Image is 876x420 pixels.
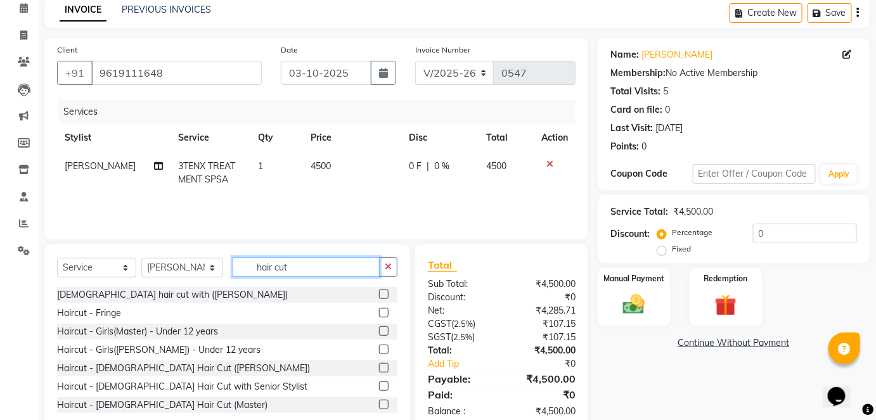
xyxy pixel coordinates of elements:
th: Stylist [57,124,171,152]
iframe: chat widget [823,369,863,407]
th: Price [303,124,401,152]
div: Services [58,100,585,124]
a: Continue Without Payment [600,336,867,350]
button: +91 [57,61,93,85]
span: Total [428,258,457,272]
div: Service Total: [610,205,668,219]
div: Total: [418,344,502,357]
div: ₹0 [501,291,585,304]
div: Haircut - Girls([PERSON_NAME]) - Under 12 years [57,343,261,357]
div: Membership: [610,67,666,80]
input: Search or Scan [233,257,380,277]
span: 4500 [486,160,506,172]
div: Discount: [610,227,650,241]
div: Coupon Code [610,167,693,181]
label: Manual Payment [603,273,664,284]
a: [PERSON_NAME] [641,48,712,61]
span: 4500 [311,160,331,172]
th: Service [171,124,250,152]
div: ( ) [418,317,502,331]
div: Last Visit: [610,122,653,135]
div: ₹4,500.00 [501,371,585,386]
div: Haircut - Girls(Master) - Under 12 years [57,325,218,338]
label: Percentage [672,227,712,238]
span: 0 % [434,160,449,173]
th: Total [479,124,534,152]
div: ₹4,500.00 [501,405,585,418]
div: ₹4,500.00 [501,277,585,291]
div: Haircut - [DEMOGRAPHIC_DATA] Hair Cut with Senior Stylist [57,380,307,393]
span: 0 F [409,160,422,173]
button: Save [808,3,852,23]
div: Payable: [418,371,502,386]
div: Net: [418,304,502,317]
button: Apply [821,165,857,184]
label: Invoice Number [415,44,470,56]
th: Qty [250,124,303,152]
div: ₹107.15 [501,331,585,344]
a: Add Tip [418,357,515,371]
div: ₹4,500.00 [501,344,585,357]
div: [DATE] [655,122,683,135]
div: Card on file: [610,103,662,117]
input: Search by Name/Mobile/Email/Code [91,61,262,85]
span: [PERSON_NAME] [65,160,136,172]
label: Redemption [704,273,748,284]
div: Haircut - Fringe [57,307,121,320]
button: Create New [730,3,802,23]
input: Enter Offer / Coupon Code [693,164,816,184]
div: Discount: [418,291,502,304]
span: 2.5% [453,332,472,342]
div: Haircut - [DEMOGRAPHIC_DATA] Hair Cut ([PERSON_NAME]) [57,362,310,375]
div: ₹107.15 [501,317,585,331]
th: Action [534,124,576,152]
div: 0 [665,103,670,117]
div: Paid: [418,387,502,402]
div: ( ) [418,331,502,344]
img: _gift.svg [708,292,744,319]
div: [DEMOGRAPHIC_DATA] hair cut with ([PERSON_NAME]) [57,288,288,302]
div: Haircut - [DEMOGRAPHIC_DATA] Hair Cut (Master) [57,398,267,412]
th: Disc [401,124,479,152]
span: 2.5% [454,319,473,329]
span: CGST [428,318,451,329]
span: | [427,160,429,173]
div: ₹4,500.00 [673,205,713,219]
div: 0 [641,140,647,153]
img: _cash.svg [616,292,652,317]
label: Client [57,44,77,56]
div: ₹0 [515,357,585,371]
a: PREVIOUS INVOICES [122,4,211,15]
div: Points: [610,140,639,153]
label: Fixed [672,243,691,255]
div: 5 [663,85,668,98]
div: Sub Total: [418,277,502,291]
div: Balance : [418,405,502,418]
div: ₹4,285.71 [501,304,585,317]
div: Name: [610,48,639,61]
div: Total Visits: [610,85,660,98]
div: ₹0 [501,387,585,402]
div: No Active Membership [610,67,857,80]
span: SGST [428,331,451,343]
span: 1 [258,160,263,172]
label: Date [281,44,298,56]
span: 3TENX TREATMENT SPSA [179,160,236,185]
